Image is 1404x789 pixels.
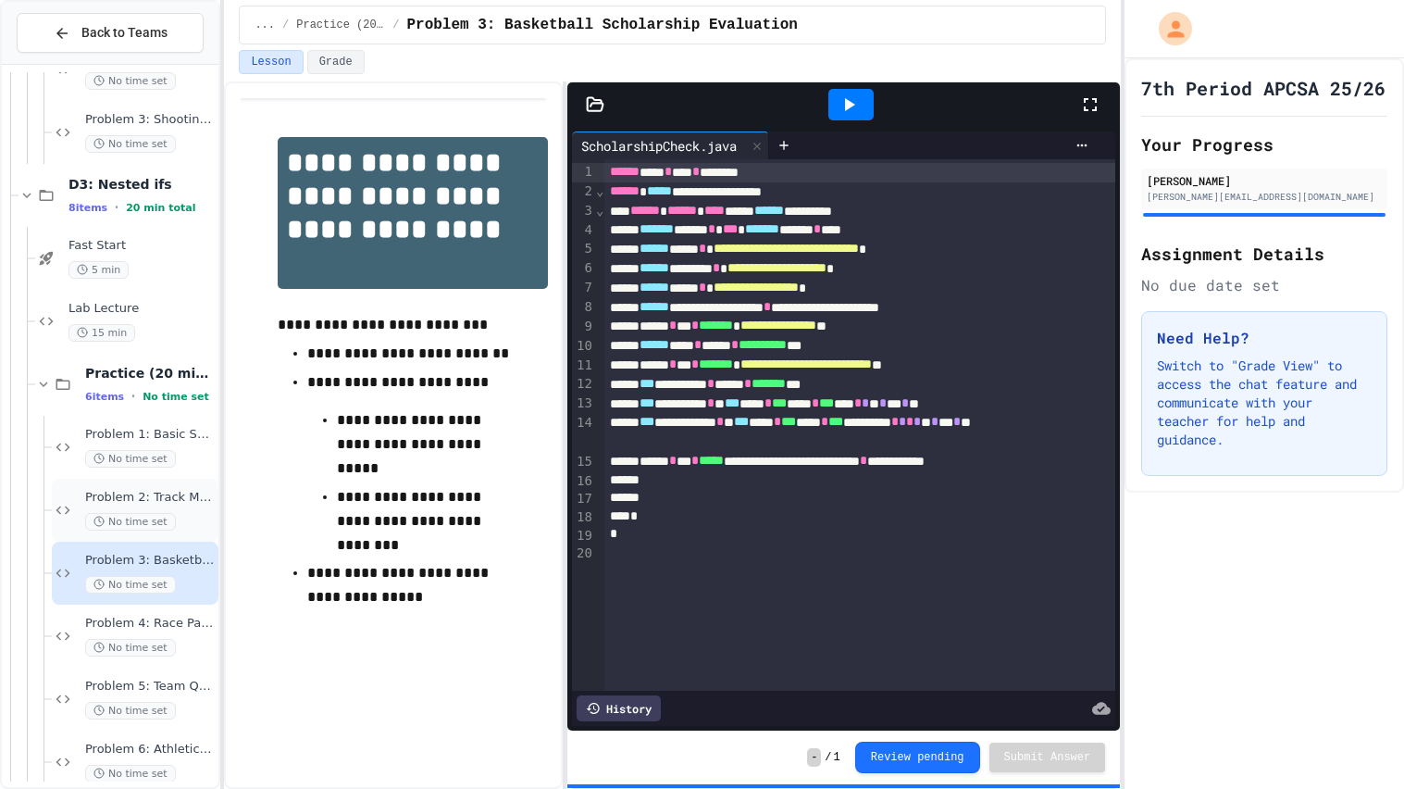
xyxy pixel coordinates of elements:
[1141,75,1385,101] h1: 7th Period APCSA 25/26
[296,18,385,32] span: Practice (20 mins)
[1141,274,1387,296] div: No due date set
[1147,172,1382,189] div: [PERSON_NAME]
[68,324,135,342] span: 15 min
[572,131,769,159] div: ScholarshipCheck.java
[131,389,135,404] span: •
[1139,7,1197,50] div: My Account
[825,750,831,765] span: /
[85,576,176,594] span: No time set
[85,553,215,569] span: Problem 3: Basketball Scholarship Evaluation
[85,513,176,531] span: No time set
[68,261,129,279] span: 5 min
[68,202,107,214] span: 8 items
[572,259,595,279] div: 6
[85,679,215,695] span: Problem 5: Team Qualification System
[572,527,595,545] div: 19
[85,112,215,128] span: Problem 3: Shooting Feedback
[282,18,289,32] span: /
[595,203,604,218] span: Fold line
[572,182,595,202] div: 2
[17,13,204,53] button: Back to Teams
[834,750,840,765] span: 1
[1004,750,1091,765] span: Submit Answer
[1141,131,1387,157] h2: Your Progress
[85,135,176,153] span: No time set
[143,391,209,403] span: No time set
[85,72,176,90] span: No time set
[572,318,595,337] div: 9
[406,14,797,36] span: Problem 3: Basketball Scholarship Evaluation
[392,18,399,32] span: /
[572,375,595,394] div: 12
[572,453,595,472] div: 15
[115,200,118,215] span: •
[572,202,595,221] div: 3
[1157,357,1372,449] p: Switch to "Grade View" to access the chat feature and communicate with your teacher for help and ...
[572,240,595,259] div: 5
[1147,190,1382,204] div: [PERSON_NAME][EMAIL_ADDRESS][DOMAIN_NAME]
[85,490,215,506] span: Problem 2: Track Meet Awards System
[85,391,124,403] span: 6 items
[85,702,176,720] span: No time set
[85,365,215,382] span: Practice (20 mins)
[85,639,176,657] span: No time set
[572,221,595,241] div: 4
[307,50,365,74] button: Grade
[68,176,215,193] span: D3: Nested ifs
[989,743,1106,772] button: Submit Answer
[572,545,595,563] div: 20
[239,50,303,74] button: Lesson
[85,427,215,443] span: Problem 1: Basic Swimming Qualification
[572,279,595,298] div: 7
[572,394,595,414] div: 13
[572,490,595,508] div: 17
[68,301,215,317] span: Lab Lecture
[68,238,215,254] span: Fast Start
[85,450,176,468] span: No time set
[1157,327,1372,349] h3: Need Help?
[85,765,176,783] span: No time set
[855,742,980,773] button: Review pending
[572,163,595,182] div: 1
[85,616,215,632] span: Problem 4: Race Pace Calculator
[255,18,275,32] span: ...
[572,357,595,376] div: 11
[572,472,595,491] div: 16
[572,298,595,318] div: 8
[1141,241,1387,267] h2: Assignment Details
[572,414,595,453] div: 14
[81,23,168,43] span: Back to Teams
[807,748,821,767] span: -
[126,202,195,214] span: 20 min total
[595,183,604,198] span: Fold line
[572,337,595,357] div: 10
[572,136,746,156] div: ScholarshipCheck.java
[572,508,595,527] div: 18
[85,742,215,758] span: Problem 6: Athletic Achievement Tracker
[577,695,661,721] div: History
